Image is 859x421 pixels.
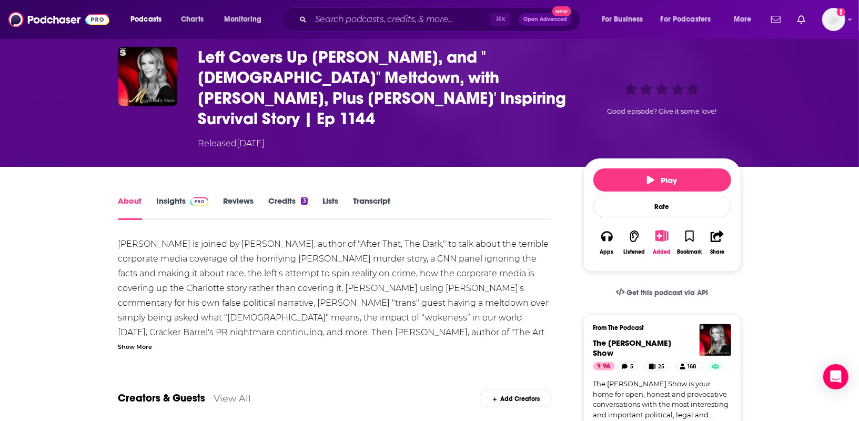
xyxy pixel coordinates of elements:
a: About [118,196,142,220]
svg: Add a profile image [837,8,845,16]
button: Show More Button [651,230,673,242]
div: Open Intercom Messenger [823,364,848,389]
span: Charts [181,12,204,27]
span: More [734,12,752,27]
img: User Profile [822,8,845,31]
a: 96 [593,362,615,370]
button: open menu [123,11,175,28]
div: Listened [624,249,645,255]
a: Transcript [353,196,390,220]
span: Podcasts [130,12,161,27]
input: Search podcasts, credits, & more... [311,11,491,28]
a: Reviews [223,196,254,220]
h1: Left Covers Up Charlotte Stabbing, and "Non-Binary" Meltdown, with Andrew Klavan, Plus Kevin Hine... [198,47,567,129]
span: 25 [658,362,664,372]
a: Creators & Guests [118,392,206,405]
button: open menu [654,11,726,28]
span: For Podcasters [661,12,711,27]
button: open menu [726,11,765,28]
a: 5 [617,362,638,370]
div: 3 [301,197,307,205]
div: Apps [600,249,614,255]
a: The [PERSON_NAME] Show is your home for open, honest and provocative conversations with the most ... [593,379,731,420]
a: Charts [174,11,210,28]
div: Rate [593,196,731,217]
img: Podchaser - Follow, Share and Rate Podcasts [8,9,109,29]
a: Lists [322,196,338,220]
div: Add Creators [480,389,552,407]
button: Play [593,168,731,192]
span: The [PERSON_NAME] Show [593,338,672,358]
a: Get this podcast via API [608,280,717,306]
a: 25 [644,362,669,370]
span: Monitoring [224,12,261,27]
a: The Megyn Kelly Show [593,338,672,358]
a: Show notifications dropdown [767,11,785,28]
span: Good episode? Give it some love! [608,107,717,115]
span: Open Advanced [523,17,567,22]
span: 96 [603,362,611,372]
button: Apps [593,223,621,262]
span: ⌘ K [491,13,510,26]
button: open menu [217,11,275,28]
button: Show profile menu [822,8,845,31]
button: Share [703,223,731,262]
a: 168 [675,362,701,370]
div: Released [DATE] [198,137,265,150]
div: Show More ButtonAdded [648,223,675,262]
a: View All [214,393,251,404]
span: Get this podcast via API [626,288,708,297]
img: Left Covers Up Charlotte Stabbing, and "Non-Binary" Meltdown, with Andrew Klavan, Plus Kevin Hine... [118,47,177,106]
button: Bookmark [676,223,703,262]
a: Credits3 [268,196,307,220]
span: Play [647,175,677,185]
a: InsightsPodchaser Pro [157,196,209,220]
img: The Megyn Kelly Show [700,324,731,356]
span: 5 [630,362,633,372]
span: For Business [602,12,643,27]
span: Logged in as tmarra [822,8,845,31]
button: Listened [621,223,648,262]
div: Share [710,249,724,255]
span: 168 [688,362,697,372]
div: Bookmark [677,249,702,255]
span: New [552,6,571,16]
button: Open AdvancedNew [519,13,572,26]
div: Search podcasts, credits, & more... [292,7,591,32]
img: Podchaser Pro [190,197,209,206]
h3: From The Podcast [593,324,723,332]
div: Added [653,248,671,255]
a: Show notifications dropdown [793,11,810,28]
button: open menu [594,11,656,28]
